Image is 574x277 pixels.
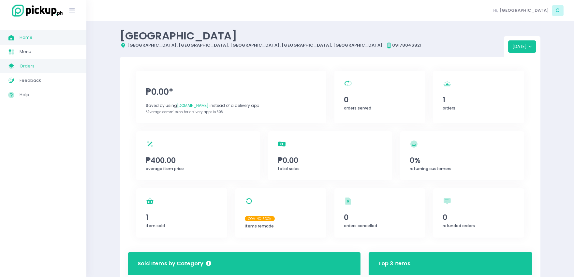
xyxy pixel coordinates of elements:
[344,212,416,223] span: 0
[146,166,184,171] span: average item price
[245,216,275,221] span: Coming Soon
[334,188,425,238] a: 0orders cancelled
[552,5,564,16] span: C
[278,166,300,171] span: total sales
[443,223,475,228] span: refunded orders
[20,62,78,70] span: Orders
[177,103,209,108] span: [DOMAIN_NAME]
[508,40,537,53] button: [DATE]
[344,105,371,111] span: orders served
[146,223,165,228] span: item sold
[146,109,223,114] span: *Average commission for delivery apps is 30%
[410,166,451,171] span: returning customers
[433,71,524,123] a: 1orders
[344,94,416,105] span: 0
[268,131,392,180] a: ₱0.00total sales
[344,223,377,228] span: orders cancelled
[410,155,515,166] span: 0%
[433,188,524,238] a: 0refunded orders
[136,188,227,238] a: 1item sold
[443,212,515,223] span: 0
[20,48,78,56] span: Menu
[443,105,456,111] span: orders
[378,254,410,273] h3: Top 3 Items
[20,76,78,85] span: Feedback
[120,29,504,42] div: [GEOGRAPHIC_DATA]
[278,155,383,166] span: ₱0.00
[138,260,211,268] h3: Sold Items by Category
[400,131,524,180] a: 0%returning customers
[443,94,515,105] span: 1
[8,4,64,18] img: logo
[146,212,217,223] span: 1
[146,155,251,166] span: ₱400.00
[136,131,260,180] a: ₱400.00average item price
[499,7,549,14] span: [GEOGRAPHIC_DATA]
[120,42,504,49] div: [GEOGRAPHIC_DATA], [GEOGRAPHIC_DATA]. [GEOGRAPHIC_DATA], [GEOGRAPHIC_DATA], [GEOGRAPHIC_DATA] 091...
[245,223,274,229] span: items remade
[493,7,498,14] span: Hi,
[20,91,78,99] span: Help
[334,71,425,123] a: 0orders served
[20,33,78,42] span: Home
[146,86,316,98] span: ₱0.00*
[146,103,316,109] div: Saved by using instead of a delivery app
